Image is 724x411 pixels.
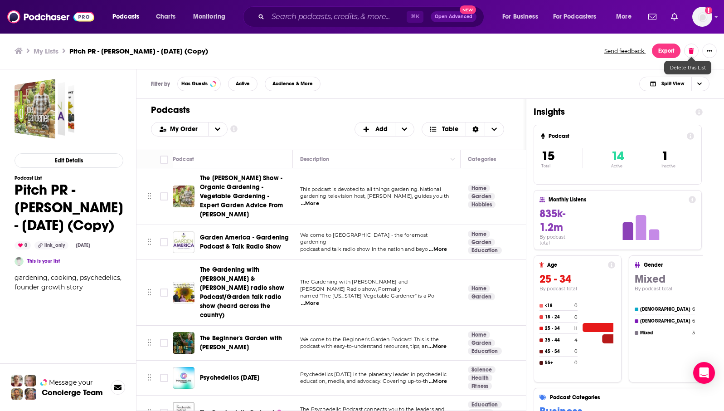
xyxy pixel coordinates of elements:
[200,233,290,251] a: Garden America - Gardening Podcast & Talk Radio Show
[300,279,408,292] span: The Gardening with [PERSON_NAME] and [PERSON_NAME] Radio show, Formally
[541,164,583,168] p: Total
[407,11,423,23] span: ⌘ K
[200,234,289,250] span: Garden America - Gardening Podcast & Talk Radio Show
[431,11,476,22] button: Open AdvancedNew
[208,122,227,136] button: open menu
[236,81,250,86] span: Active
[300,371,447,377] span: Psychedelics [DATE] is the planetary leader in psychedelic
[15,241,31,250] div: 0
[692,7,712,27] button: Show profile menu
[447,154,458,165] button: Column Actions
[468,347,502,355] a: Education
[301,300,319,307] span: ...More
[268,10,407,24] input: Search podcasts, credits, & more...
[435,15,472,19] span: Open Advanced
[611,148,624,164] span: 14
[69,47,208,55] h3: Pitch PR - [PERSON_NAME] - [DATE] (Copy)
[640,318,690,324] h4: [DEMOGRAPHIC_DATA]
[173,282,194,303] a: The Gardening with Joey & Holly radio show Podcast/Garden talk radio show (heard across the country)
[616,10,632,23] span: More
[200,265,290,320] a: The Gardening with [PERSON_NAME] & [PERSON_NAME] radio show Podcast/Garden talk radio show (heard...
[173,367,194,389] a: Psychedelics Today
[200,373,259,382] a: Psychedelics [DATE]
[468,382,492,390] a: Fitness
[645,9,660,24] a: Show notifications dropdown
[468,247,502,254] a: Education
[661,81,684,86] span: Split View
[200,174,290,219] a: The [PERSON_NAME] Show - Organic Gardening - Vegetable Gardening - Expert Garden Advice From [PER...
[11,375,23,387] img: Sydney Profile
[170,126,201,132] span: My Order
[300,343,428,349] span: podcast with easy-to-understand resources, tips, an
[466,122,485,136] div: Sort Direction
[468,285,490,292] a: Home
[27,258,60,264] a: This is your list
[300,193,449,199] span: gardening television host, [PERSON_NAME], guides you th
[230,125,238,133] a: Show additional information
[146,190,152,203] button: Move
[15,79,74,139] a: Pitch PR - Matt McInnis - Aug 5, 2025 (Copy)
[705,7,712,14] svg: Add a profile image
[181,81,208,86] span: Has Guests
[151,81,170,87] h3: Filter by
[173,186,194,207] img: The joe gardener Show - Organic Gardening - Vegetable Gardening - Expert Garden Advice From Joe L...
[160,339,168,347] span: Toggle select row
[300,246,428,252] span: podcast and talk radio show in the nation and beyo
[574,303,578,308] h4: 0
[541,148,554,164] span: 15
[173,154,194,165] div: Podcast
[468,201,496,208] a: Hobbies
[146,235,152,249] button: Move
[160,238,168,246] span: Toggle select row
[173,231,194,253] a: Garden America - Gardening Podcast & Talk Radio Show
[468,185,490,192] a: Home
[639,77,709,91] button: Choose View
[468,374,492,382] a: Health
[375,126,388,132] span: Add
[468,239,495,246] a: Garden
[422,122,505,137] button: Choose View
[15,181,123,234] h1: Pitch PR - [PERSON_NAME] - [DATE] (Copy)
[146,371,152,385] button: Move
[468,193,495,200] a: Garden
[661,164,675,168] p: Inactive
[640,330,690,336] h4: Mixed
[15,153,123,168] button: Edit Details
[160,289,168,297] span: Toggle select row
[545,360,573,366] h4: 55+
[193,10,225,23] span: Monitoring
[539,207,565,234] span: 835k-1.2m
[574,360,578,366] h4: 0
[300,186,441,192] span: This podcast is devoted to all things gardening. National
[574,337,578,343] h4: 4
[429,378,447,385] span: ...More
[468,366,496,373] a: Science
[534,106,688,117] h1: Insights
[272,81,313,86] span: Audience & More
[42,388,103,397] h3: Concierge Team
[442,126,458,132] span: Table
[173,332,194,354] img: The Beginner's Garden with Jill McSheehy
[602,47,648,55] button: Send feedback.
[200,266,284,319] span: The Gardening with [PERSON_NAME] & [PERSON_NAME] radio show Podcast/Garden talk radio show (heard...
[525,154,535,165] button: Column Actions
[468,401,502,408] a: Education
[300,378,428,384] span: education, media, and advocacy. Covering up-to-th
[106,10,151,24] button: open menu
[300,293,434,299] span: named "The [US_STATE] Vegetable Gardener" is a Po
[7,8,94,25] img: Podchaser - Follow, Share and Rate Podcasts
[72,242,94,249] div: [DATE]
[160,374,168,382] span: Toggle select row
[34,47,58,55] a: My Lists
[692,7,712,27] span: Logged in as aspenm13
[187,10,237,24] button: open menu
[468,293,495,300] a: Garden
[661,148,668,164] span: 1
[160,192,168,201] span: Toggle select row
[156,10,175,23] span: Charts
[460,5,476,14] span: New
[547,10,610,24] button: open menu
